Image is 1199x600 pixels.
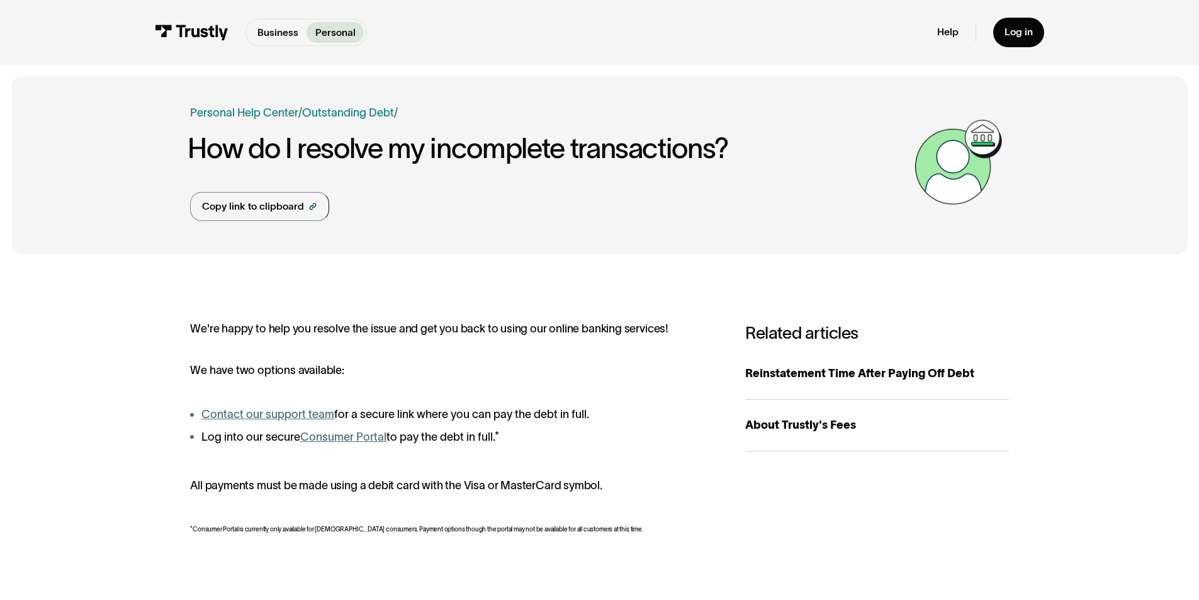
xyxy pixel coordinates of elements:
div: Copy link to clipboard [202,199,304,214]
a: Personal Help Center [190,105,298,122]
li: for a secure link where you can pay the debt in full. [190,406,717,423]
img: Trustly Logo [155,25,228,40]
div: / [394,105,398,122]
p: Business [257,25,298,40]
p: All payments must be made using a debit card with the Visa or MasterCard symbol. [190,479,717,493]
div: Log in [1005,26,1033,38]
a: Log in [993,18,1044,47]
p: We have two options available: [190,364,717,378]
a: Business [249,22,307,43]
h3: Related articles [745,322,1009,342]
a: Outstanding Debt [302,106,394,119]
a: Contact our support team [201,408,334,421]
a: Personal [307,22,364,43]
a: Help [937,26,959,38]
a: Reinstatement Time After Paying Off Debt [745,348,1009,400]
li: Log into our secure to pay the debt in full.* [190,429,717,446]
a: About Trustly's Fees [745,400,1009,451]
h1: How do I resolve my incomplete transactions? [188,133,908,164]
div: / [298,105,302,122]
a: Consumer Portal [300,431,386,443]
p: Personal [315,25,356,40]
span: *Consumer Portal is currently only available for [DEMOGRAPHIC_DATA] consumers. Payment options th... [190,526,643,533]
div: Reinstatement Time After Paying Off Debt [745,365,1009,382]
p: We're happy to help you resolve the issue and get you back to using our online banking services! [190,322,717,336]
div: About Trustly's Fees [745,417,1009,434]
a: Copy link to clipboard [190,192,329,221]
